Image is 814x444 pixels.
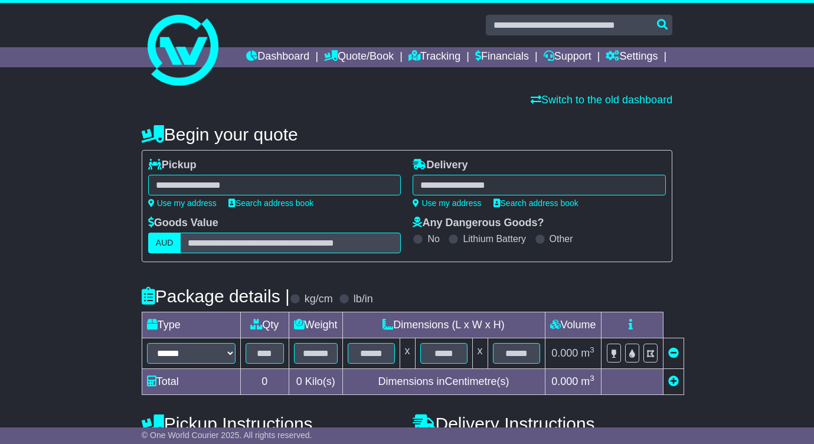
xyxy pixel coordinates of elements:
a: Use my address [148,198,217,208]
h4: Begin your quote [142,125,672,144]
sup: 3 [590,374,594,383]
a: Switch to the old dashboard [531,94,672,106]
label: AUD [148,233,181,253]
td: Type [142,312,240,338]
span: m [581,347,594,359]
td: Kilo(s) [289,369,342,395]
label: kg/cm [305,293,333,306]
label: Any Dangerous Goods? [413,217,544,230]
a: Financials [475,47,529,67]
td: x [472,338,488,369]
a: Quote/Book [324,47,394,67]
a: Search address book [493,198,578,208]
h4: Package details | [142,286,290,306]
span: 0 [296,376,302,387]
td: Weight [289,312,342,338]
a: Use my address [413,198,481,208]
a: Search address book [228,198,313,208]
sup: 3 [590,345,594,354]
td: Dimensions in Centimetre(s) [342,369,545,395]
td: Qty [240,312,289,338]
td: x [400,338,415,369]
span: 0.000 [551,347,578,359]
a: Settings [606,47,658,67]
a: Dashboard [246,47,309,67]
td: Dimensions (L x W x H) [342,312,545,338]
span: 0.000 [551,376,578,387]
label: Other [550,233,573,244]
label: Delivery [413,159,468,172]
h4: Delivery Instructions [413,414,672,433]
a: Add new item [668,376,679,387]
a: Remove this item [668,347,679,359]
label: Goods Value [148,217,218,230]
td: 0 [240,369,289,395]
a: Support [544,47,591,67]
label: Lithium Battery [463,233,526,244]
label: No [427,233,439,244]
label: Pickup [148,159,197,172]
h4: Pickup Instructions [142,414,401,433]
span: © One World Courier 2025. All rights reserved. [142,430,312,440]
span: m [581,376,594,387]
a: Tracking [408,47,460,67]
td: Volume [545,312,601,338]
label: lb/in [354,293,373,306]
td: Total [142,369,240,395]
